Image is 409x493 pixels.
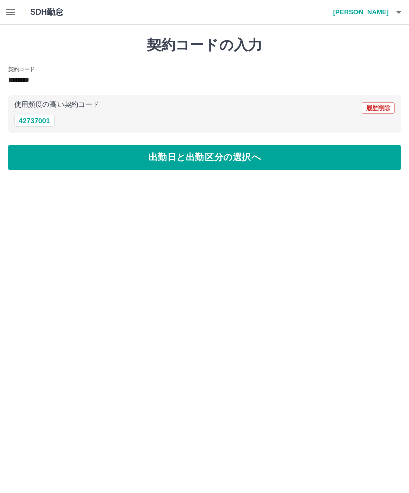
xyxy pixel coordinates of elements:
h1: 契約コードの入力 [8,37,401,54]
h2: 契約コード [8,65,35,73]
p: 使用頻度の高い契約コード [14,101,99,108]
button: 履歴削除 [362,102,395,114]
button: 42737001 [14,115,55,127]
button: 出勤日と出勤区分の選択へ [8,145,401,170]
